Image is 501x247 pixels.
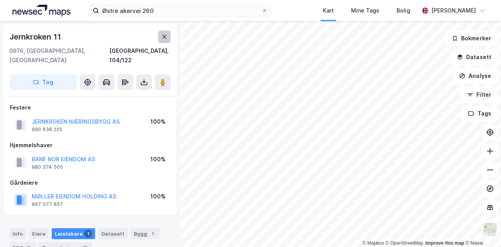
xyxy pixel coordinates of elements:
div: Kontrollprogram for chat [462,209,501,247]
div: [GEOGRAPHIC_DATA], 104/122 [109,46,171,65]
button: Tag [9,74,77,90]
div: Mine Tags [351,6,379,15]
div: 997 077 857 [32,201,63,207]
div: 990 638 225 [32,126,62,133]
div: [PERSON_NAME] [431,6,476,15]
div: Gårdeiere [10,178,170,188]
div: Leietakere [52,228,95,239]
div: Bolig [396,6,410,15]
div: Festere [10,103,170,112]
div: Kart [323,6,334,15]
a: OpenStreetMap [386,240,424,246]
button: Tags [461,106,498,121]
div: Bygg [131,228,160,239]
iframe: Chat Widget [462,209,501,247]
div: 100% [150,192,166,201]
div: 980 374 505 [32,164,63,170]
div: 0976, [GEOGRAPHIC_DATA], [GEOGRAPHIC_DATA] [9,46,109,65]
a: Improve this map [425,240,464,246]
div: 1 [149,230,157,238]
img: logo.a4113a55bc3d86da70a041830d287a7e.svg [13,5,70,16]
button: Filter [460,87,498,103]
div: 100% [150,117,166,126]
a: Mapbox [362,240,384,246]
div: Datasett [98,228,128,239]
div: Jernkroken 11 [9,31,62,43]
button: Datasett [450,49,498,65]
div: Eiere [29,228,49,239]
input: Søk på adresse, matrikkel, gårdeiere, leietakere eller personer [99,5,261,16]
div: 1 [84,230,92,238]
button: Analyse [452,68,498,84]
div: 100% [150,155,166,164]
div: Hjemmelshaver [10,141,170,150]
div: Info [9,228,26,239]
button: Bokmerker [445,31,498,46]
